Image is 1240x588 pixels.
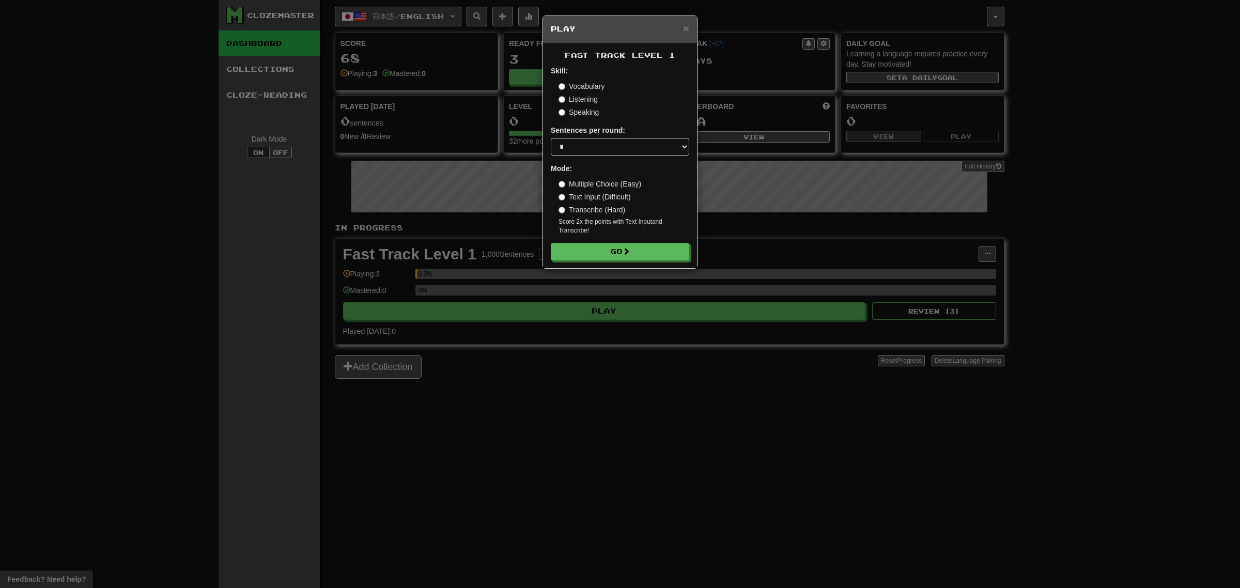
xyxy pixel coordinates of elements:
label: Transcribe (Hard) [559,205,625,215]
button: Close [683,23,689,34]
strong: Skill: [551,67,568,75]
input: Speaking [559,109,565,116]
span: × [683,22,689,34]
button: Go [551,243,689,260]
label: Multiple Choice (Easy) [559,179,641,189]
input: Multiple Choice (Easy) [559,181,565,188]
strong: Mode: [551,164,572,173]
label: Speaking [559,107,599,117]
span: Fast Track Level 1 [565,51,675,59]
label: Listening [559,94,598,104]
label: Sentences per round: [551,125,625,135]
h5: Play [551,24,689,34]
small: Score 2x the points with Text Input and Transcribe ! [559,218,689,235]
input: Transcribe (Hard) [559,207,565,213]
input: Listening [559,96,565,103]
label: Text Input (Difficult) [559,192,631,202]
input: Vocabulary [559,83,565,90]
label: Vocabulary [559,81,605,91]
input: Text Input (Difficult) [559,194,565,200]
